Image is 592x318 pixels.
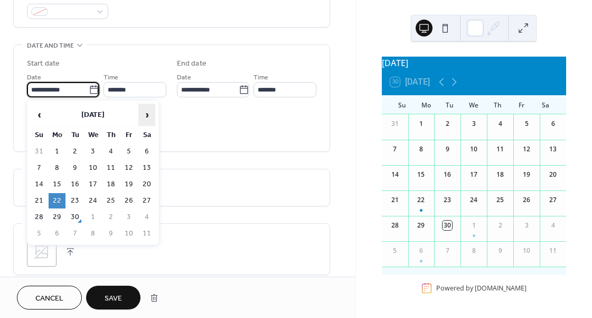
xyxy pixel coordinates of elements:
[390,246,400,256] div: 5
[31,210,48,225] td: 28
[84,160,101,176] td: 10
[534,95,558,114] div: Sa
[138,144,155,159] td: 6
[49,144,65,159] td: 1
[27,72,41,83] span: Date
[31,128,48,143] th: Su
[49,193,65,208] td: 22
[469,246,478,256] div: 8
[416,246,426,256] div: 6
[522,195,531,205] div: 26
[138,226,155,241] td: 11
[84,226,101,241] td: 8
[177,58,206,69] div: End date
[390,195,400,205] div: 21
[49,160,65,176] td: 8
[67,177,83,192] td: 16
[31,160,48,176] td: 7
[120,128,137,143] th: Fr
[102,128,119,143] th: Th
[138,128,155,143] th: Sa
[120,193,137,208] td: 26
[414,95,438,114] div: Mo
[86,286,140,310] button: Save
[84,193,101,208] td: 24
[390,144,400,154] div: 7
[438,95,462,114] div: Tu
[35,293,63,304] span: Cancel
[139,104,155,125] span: ›
[104,72,118,83] span: Time
[469,195,478,205] div: 24
[120,177,137,192] td: 19
[390,170,400,179] div: 14
[416,170,426,179] div: 15
[27,58,60,69] div: Start date
[522,144,531,154] div: 12
[522,221,531,230] div: 3
[495,246,505,256] div: 9
[495,195,505,205] div: 25
[138,160,155,176] td: 13
[469,144,478,154] div: 10
[31,193,48,208] td: 21
[67,210,83,225] td: 30
[49,210,65,225] td: 29
[67,160,83,176] td: 9
[105,293,122,304] span: Save
[416,195,426,205] div: 22
[102,177,119,192] td: 18
[469,170,478,179] div: 17
[548,221,558,230] div: 4
[102,144,119,159] td: 4
[102,193,119,208] td: 25
[49,128,65,143] th: Mo
[27,40,74,51] span: Date and time
[522,246,531,256] div: 10
[522,170,531,179] div: 19
[49,226,65,241] td: 6
[443,221,452,230] div: 30
[102,226,119,241] td: 9
[495,119,505,129] div: 4
[120,210,137,225] td: 3
[49,177,65,192] td: 15
[469,221,478,230] div: 1
[253,72,268,83] span: Time
[475,284,527,293] a: [DOMAIN_NAME]
[495,170,505,179] div: 18
[443,170,452,179] div: 16
[31,177,48,192] td: 14
[443,144,452,154] div: 9
[102,160,119,176] td: 11
[462,95,486,114] div: We
[522,119,531,129] div: 5
[436,284,527,293] div: Powered by
[390,95,414,114] div: Su
[84,128,101,143] th: We
[469,119,478,129] div: 3
[31,144,48,159] td: 31
[67,193,83,208] td: 23
[17,286,82,310] button: Cancel
[31,226,48,241] td: 5
[177,72,191,83] span: Date
[382,57,566,69] div: [DATE]
[84,210,101,225] td: 1
[443,195,452,205] div: 23
[120,226,137,241] td: 10
[67,128,83,143] th: Tu
[486,95,510,114] div: Th
[548,144,558,154] div: 13
[548,170,558,179] div: 20
[31,104,47,125] span: ‹
[120,160,137,176] td: 12
[67,144,83,159] td: 2
[416,221,426,230] div: 29
[390,119,400,129] div: 31
[120,144,137,159] td: 5
[416,119,426,129] div: 1
[548,246,558,256] div: 11
[84,177,101,192] td: 17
